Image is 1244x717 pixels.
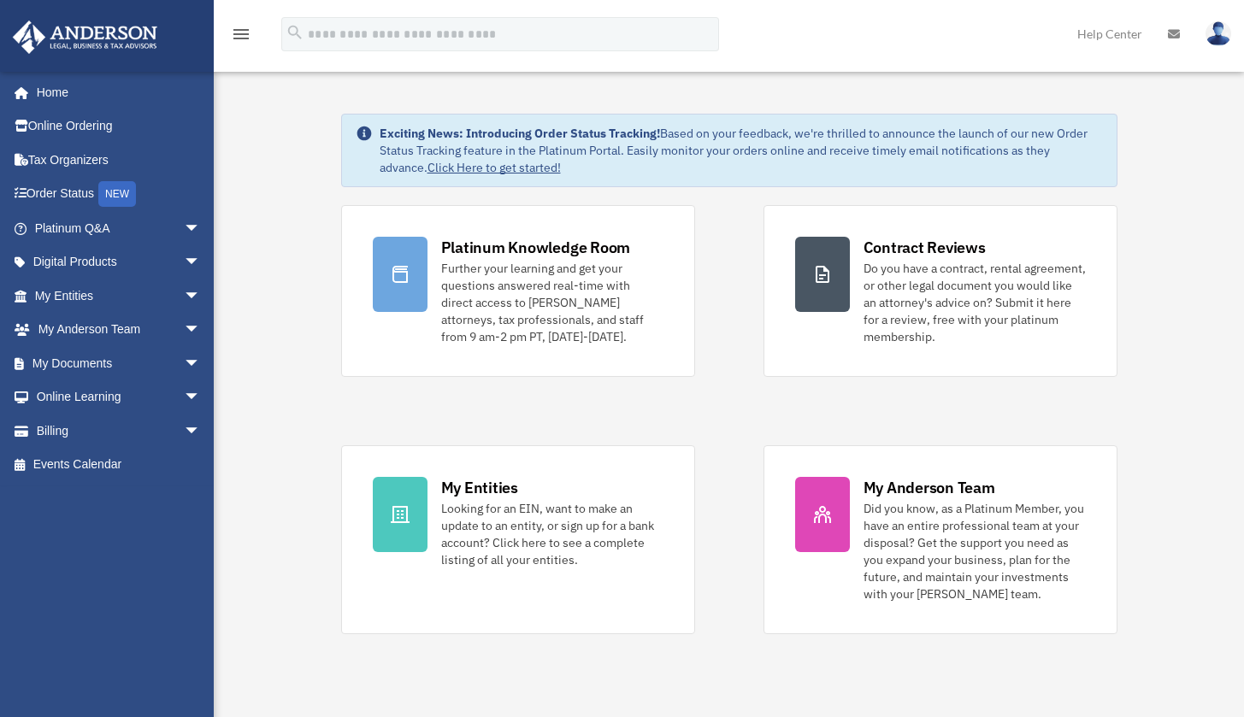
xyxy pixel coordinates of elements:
a: Events Calendar [12,448,227,482]
div: Do you have a contract, rental agreement, or other legal document you would like an attorney's ad... [864,260,1086,345]
div: Platinum Knowledge Room [441,237,631,258]
a: My Entitiesarrow_drop_down [12,279,227,313]
a: Home [12,75,218,109]
a: Billingarrow_drop_down [12,414,227,448]
a: Click Here to get started! [427,160,561,175]
div: My Entities [441,477,518,498]
a: Tax Organizers [12,143,227,177]
img: User Pic [1206,21,1231,46]
div: NEW [98,181,136,207]
div: Did you know, as a Platinum Member, you have an entire professional team at your disposal? Get th... [864,500,1086,602]
strong: Exciting News: Introducing Order Status Tracking! [380,126,660,141]
a: Digital Productsarrow_drop_down [12,245,227,279]
span: arrow_drop_down [184,346,218,381]
span: arrow_drop_down [184,279,218,314]
div: Further your learning and get your questions answered real-time with direct access to [PERSON_NAM... [441,260,663,345]
a: Platinum Knowledge Room Further your learning and get your questions answered real-time with dire... [341,205,695,377]
div: My Anderson Team [864,477,995,498]
a: My Entities Looking for an EIN, want to make an update to an entity, or sign up for a bank accoun... [341,445,695,634]
img: Anderson Advisors Platinum Portal [8,21,162,54]
span: arrow_drop_down [184,414,218,449]
a: Online Ordering [12,109,227,144]
div: Based on your feedback, we're thrilled to announce the launch of our new Order Status Tracking fe... [380,125,1103,176]
a: menu [231,30,251,44]
span: arrow_drop_down [184,211,218,246]
a: Online Learningarrow_drop_down [12,380,227,414]
a: My Documentsarrow_drop_down [12,346,227,380]
span: arrow_drop_down [184,380,218,415]
a: My Anderson Teamarrow_drop_down [12,313,227,347]
a: Order StatusNEW [12,177,227,212]
i: search [286,23,304,42]
i: menu [231,24,251,44]
a: Platinum Q&Aarrow_drop_down [12,211,227,245]
span: arrow_drop_down [184,245,218,280]
div: Looking for an EIN, want to make an update to an entity, or sign up for a bank account? Click her... [441,500,663,568]
span: arrow_drop_down [184,313,218,348]
a: Contract Reviews Do you have a contract, rental agreement, or other legal document you would like... [763,205,1117,377]
div: Contract Reviews [864,237,986,258]
a: My Anderson Team Did you know, as a Platinum Member, you have an entire professional team at your... [763,445,1117,634]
